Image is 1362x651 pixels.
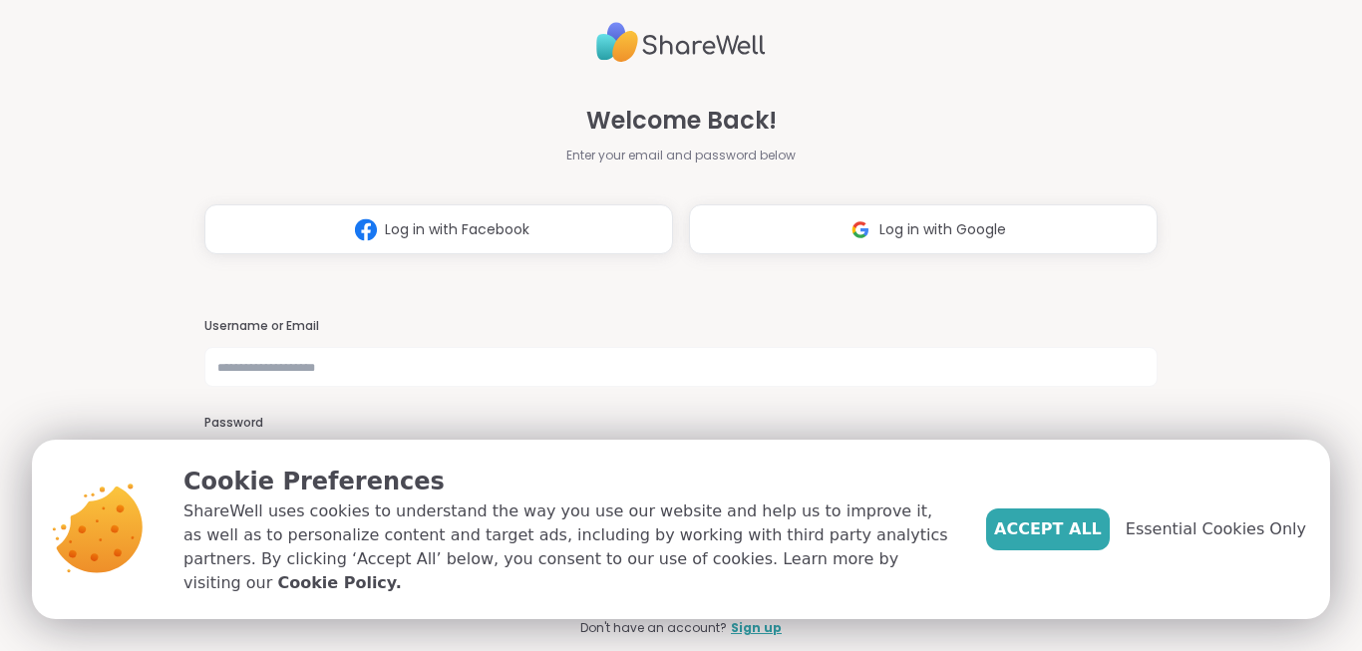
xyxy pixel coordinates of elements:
[842,211,879,248] img: ShareWell Logomark
[986,508,1110,550] button: Accept All
[204,204,673,254] button: Log in with Facebook
[580,619,727,637] span: Don't have an account?
[347,211,385,248] img: ShareWell Logomark
[566,147,796,164] span: Enter your email and password below
[1126,517,1306,541] span: Essential Cookies Only
[879,219,1006,240] span: Log in with Google
[994,517,1102,541] span: Accept All
[596,14,766,71] img: ShareWell Logo
[689,204,1158,254] button: Log in with Google
[183,499,954,595] p: ShareWell uses cookies to understand the way you use our website and help us to improve it, as we...
[204,415,1158,432] h3: Password
[277,571,401,595] a: Cookie Policy.
[204,318,1158,335] h3: Username or Email
[385,219,529,240] span: Log in with Facebook
[183,464,954,499] p: Cookie Preferences
[586,103,777,139] span: Welcome Back!
[731,619,782,637] a: Sign up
